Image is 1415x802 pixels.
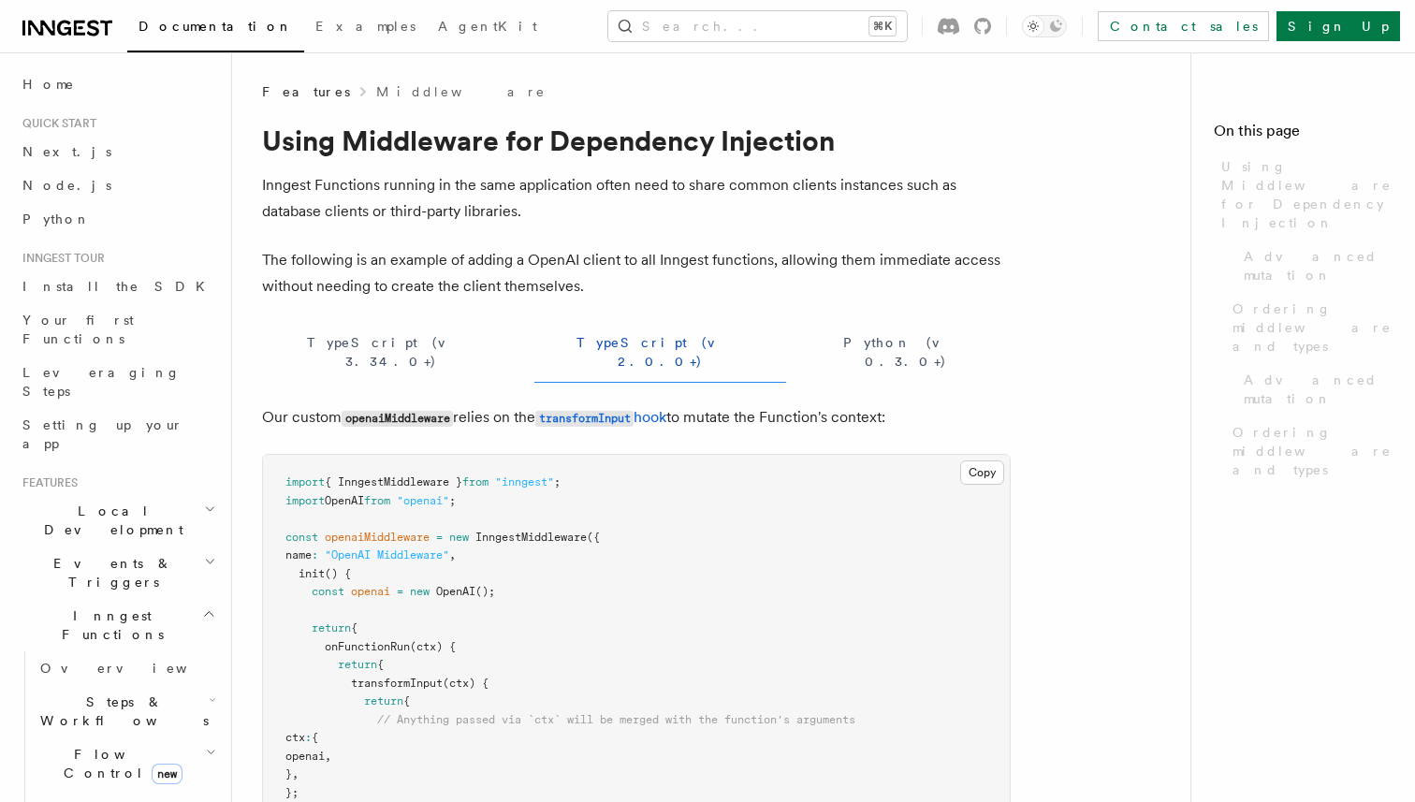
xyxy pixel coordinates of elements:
[15,168,220,202] a: Node.js
[1233,423,1393,479] span: Ordering middleware and types
[315,19,416,34] span: Examples
[15,116,96,131] span: Quick start
[1244,247,1393,284] span: Advanced mutation
[1221,157,1393,232] span: Using Middleware for Dependency Injection
[15,475,78,490] span: Features
[15,606,202,644] span: Inngest Functions
[15,135,220,168] a: Next.js
[351,621,357,634] span: {
[15,356,220,408] a: Leveraging Steps
[285,494,325,507] span: import
[15,408,220,460] a: Setting up your app
[312,585,344,598] span: const
[1214,120,1393,150] h4: On this page
[22,279,216,294] span: Install the SDK
[292,767,299,780] span: ,
[377,658,384,671] span: {
[285,731,305,744] span: ctx
[152,764,182,784] span: new
[325,750,331,763] span: ,
[1225,292,1393,363] a: Ordering middleware and types
[397,585,403,598] span: =
[15,202,220,236] a: Python
[33,685,220,737] button: Steps & Workflows
[475,585,495,598] span: ();
[1244,371,1393,408] span: Advanced mutation
[312,731,318,744] span: {
[22,313,134,346] span: Your first Functions
[554,475,561,488] span: ;
[285,767,292,780] span: }
[325,640,410,653] span: onFunctionRun
[304,6,427,51] a: Examples
[364,694,403,707] span: return
[325,567,351,580] span: () {
[305,731,312,744] span: :
[262,82,350,101] span: Features
[285,531,318,544] span: const
[338,658,377,671] span: return
[262,172,1011,225] p: Inngest Functions running in the same application often need to share common clients instances su...
[325,494,364,507] span: OpenAI
[801,322,1011,383] button: Python (v 0.3.0+)
[262,322,519,383] button: TypeScript (v 3.34.0+)
[15,547,220,599] button: Events & Triggers
[535,408,666,426] a: transformInputhook
[438,19,537,34] span: AgentKit
[342,411,453,427] code: openaiMiddleware
[475,531,587,544] span: InngestMiddleware
[410,640,456,653] span: (ctx) {
[535,411,634,427] code: transformInput
[462,475,489,488] span: from
[285,750,325,763] span: openai
[364,494,390,507] span: from
[410,585,430,598] span: new
[587,531,600,544] span: ({
[351,585,390,598] span: openai
[262,247,1011,299] p: The following is an example of adding a OpenAI client to all Inngest functions, allowing them imm...
[1236,240,1393,292] a: Advanced mutation
[449,494,456,507] span: ;
[33,693,209,730] span: Steps & Workflows
[351,677,443,690] span: transformInput
[15,303,220,356] a: Your first Functions
[436,585,475,598] span: OpenAI
[869,17,896,36] kbd: ⌘K
[285,548,312,561] span: name
[33,745,206,782] span: Flow Control
[1236,363,1393,416] a: Advanced mutation
[15,494,220,547] button: Local Development
[1022,15,1067,37] button: Toggle dark mode
[22,211,91,226] span: Python
[534,322,786,383] button: TypeScript (v 2.0.0+)
[22,178,111,193] span: Node.js
[1214,150,1393,240] a: Using Middleware for Dependency Injection
[299,567,325,580] span: init
[285,786,299,799] span: };
[495,475,554,488] span: "inngest"
[22,144,111,159] span: Next.js
[15,502,204,539] span: Local Development
[262,124,1011,157] h1: Using Middleware for Dependency Injection
[325,531,430,544] span: openaiMiddleware
[15,67,220,101] a: Home
[22,417,183,451] span: Setting up your app
[15,270,220,303] a: Install the SDK
[139,19,293,34] span: Documentation
[325,548,449,561] span: "OpenAI Middleware"
[403,694,410,707] span: {
[1233,299,1393,356] span: Ordering middleware and types
[427,6,548,51] a: AgentKit
[449,531,469,544] span: new
[15,599,220,651] button: Inngest Functions
[22,365,181,399] span: Leveraging Steps
[436,531,443,544] span: =
[312,548,318,561] span: :
[40,661,233,676] span: Overview
[15,554,204,591] span: Events & Triggers
[443,677,489,690] span: (ctx) {
[33,737,220,790] button: Flow Controlnew
[1225,416,1393,487] a: Ordering middleware and types
[33,651,220,685] a: Overview
[449,548,456,561] span: ,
